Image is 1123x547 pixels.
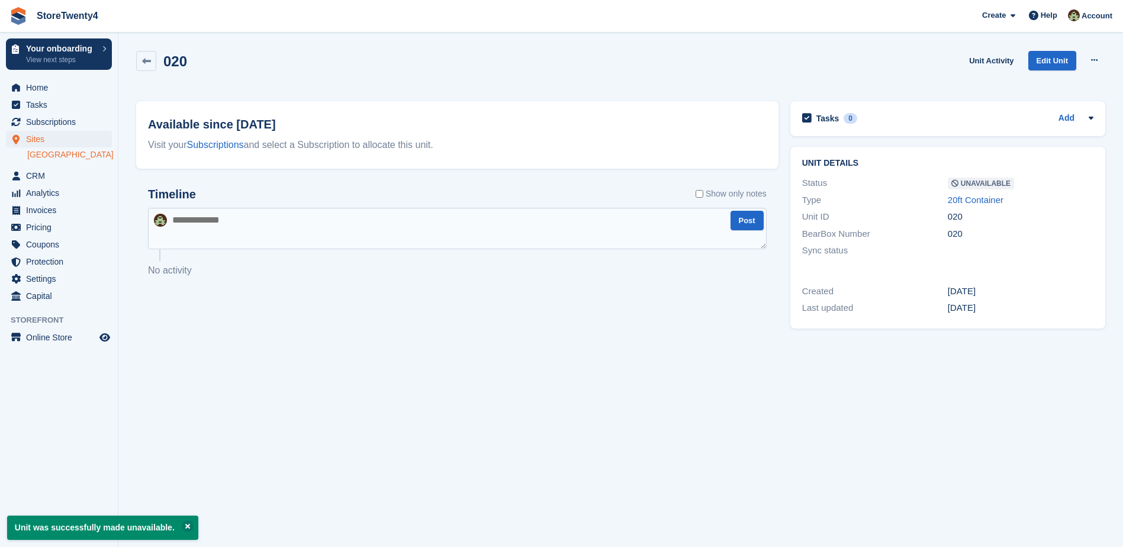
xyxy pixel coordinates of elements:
[948,195,1003,205] a: 20ft Container
[6,219,112,236] a: menu
[948,210,1093,224] div: 020
[26,114,97,130] span: Subscriptions
[948,285,1093,298] div: [DATE]
[696,188,703,200] input: Show only notes
[948,178,1014,189] span: Unavailable
[731,211,764,230] button: Post
[6,236,112,253] a: menu
[6,329,112,346] a: menu
[964,51,1018,70] a: Unit Activity
[26,329,97,346] span: Online Store
[6,185,112,201] a: menu
[187,140,244,150] a: Subscriptions
[6,168,112,184] a: menu
[26,202,97,218] span: Invoices
[6,288,112,304] a: menu
[982,9,1006,21] span: Create
[26,79,97,96] span: Home
[948,301,1093,315] div: [DATE]
[844,113,857,124] div: 0
[6,253,112,270] a: menu
[26,253,97,270] span: Protection
[696,188,767,200] label: Show only notes
[26,168,97,184] span: CRM
[1028,51,1076,70] a: Edit Unit
[154,214,167,227] img: Lee Hanlon
[1058,112,1074,126] a: Add
[802,159,1093,168] h2: Unit details
[1082,10,1112,22] span: Account
[6,271,112,287] a: menu
[11,314,118,326] span: Storefront
[816,113,839,124] h2: Tasks
[6,202,112,218] a: menu
[26,44,96,53] p: Your onboarding
[6,114,112,130] a: menu
[32,6,103,25] a: StoreTwenty4
[26,131,97,147] span: Sites
[802,176,948,190] div: Status
[98,330,112,345] a: Preview store
[148,188,196,201] h2: Timeline
[6,38,112,70] a: Your onboarding View next steps
[9,7,27,25] img: stora-icon-8386f47178a22dfd0bd8f6a31ec36ba5ce8667c1dd55bd0f319d3a0aa187defe.svg
[26,288,97,304] span: Capital
[802,244,948,258] div: Sync status
[1068,9,1080,21] img: Lee Hanlon
[802,227,948,241] div: BearBox Number
[802,210,948,224] div: Unit ID
[148,115,767,133] h2: Available since [DATE]
[6,79,112,96] a: menu
[26,185,97,201] span: Analytics
[163,53,187,69] h2: 020
[6,131,112,147] a: menu
[802,285,948,298] div: Created
[26,96,97,113] span: Tasks
[148,263,767,278] p: No activity
[26,271,97,287] span: Settings
[1041,9,1057,21] span: Help
[148,138,767,152] div: Visit your and select a Subscription to allocate this unit.
[7,516,198,540] p: Unit was successfully made unavailable.
[948,227,1093,241] div: 020
[6,96,112,113] a: menu
[26,236,97,253] span: Coupons
[26,54,96,65] p: View next steps
[802,194,948,207] div: Type
[26,219,97,236] span: Pricing
[27,149,112,160] a: [GEOGRAPHIC_DATA]
[802,301,948,315] div: Last updated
